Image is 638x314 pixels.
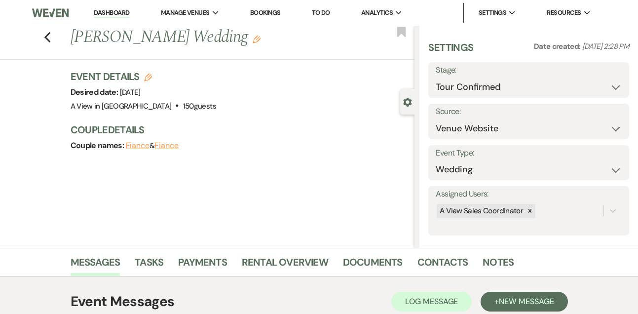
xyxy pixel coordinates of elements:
[71,70,216,83] h3: Event Details
[183,101,216,111] span: 150 guests
[437,204,525,218] div: A View Sales Coordinator
[32,2,69,23] img: Weven Logo
[547,8,581,18] span: Resources
[135,254,163,276] a: Tasks
[71,291,175,312] h1: Event Messages
[481,292,567,312] button: +New Message
[483,254,514,276] a: Notes
[126,141,179,151] span: &
[242,254,328,276] a: Rental Overview
[94,8,129,18] a: Dashboard
[436,146,622,160] label: Event Type:
[582,41,629,51] span: [DATE] 2:28 PM
[71,123,405,137] h3: Couple Details
[71,101,172,111] span: A View in [GEOGRAPHIC_DATA]
[499,296,554,307] span: New Message
[417,254,468,276] a: Contacts
[428,40,473,62] h3: Settings
[436,63,622,78] label: Stage:
[71,87,120,97] span: Desired date:
[312,8,330,17] a: To Do
[361,8,393,18] span: Analytics
[126,142,150,150] button: Fiance
[71,140,126,151] span: Couple names:
[71,26,342,49] h1: [PERSON_NAME] Wedding
[161,8,210,18] span: Manage Venues
[253,35,261,43] button: Edit
[71,254,120,276] a: Messages
[154,142,179,150] button: Fiance
[391,292,472,312] button: Log Message
[178,254,227,276] a: Payments
[405,296,458,307] span: Log Message
[343,254,403,276] a: Documents
[436,187,622,201] label: Assigned Users:
[534,41,582,51] span: Date created:
[120,87,141,97] span: [DATE]
[250,8,281,17] a: Bookings
[436,105,622,119] label: Source:
[479,8,507,18] span: Settings
[403,97,412,106] button: Close lead details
